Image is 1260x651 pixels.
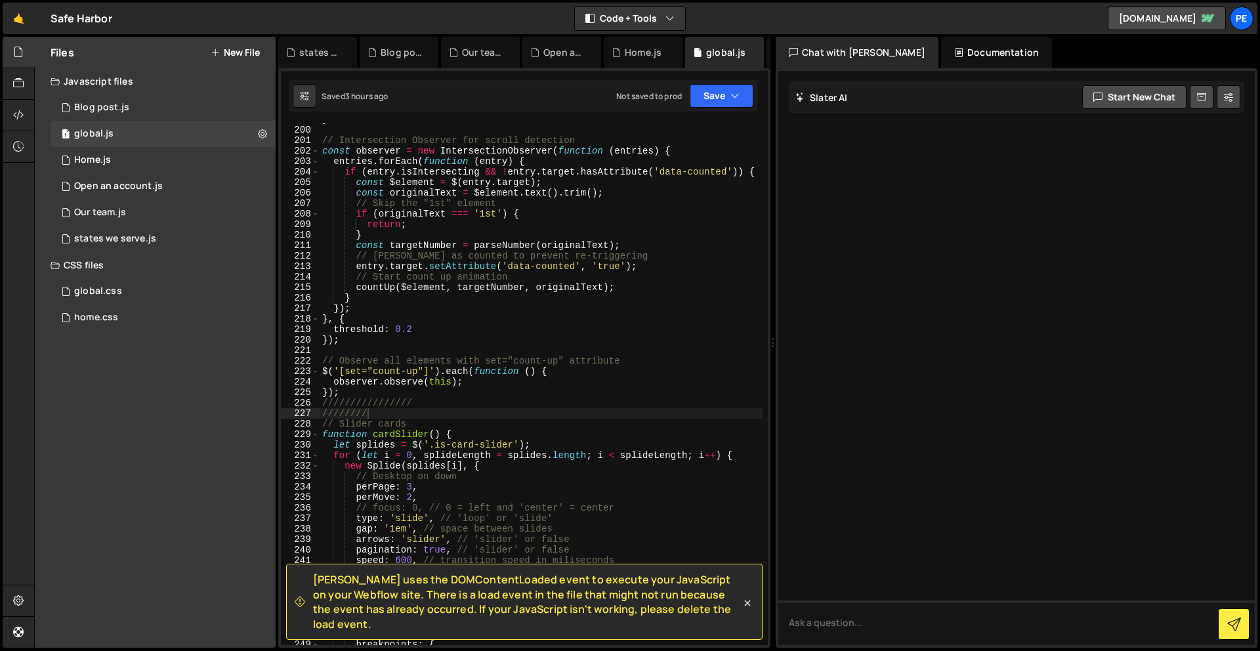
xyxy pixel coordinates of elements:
h2: Files [51,45,74,60]
div: global.js [74,128,114,140]
div: 231 [281,450,320,461]
a: [DOMAIN_NAME] [1108,7,1226,30]
div: 229 [281,429,320,440]
div: 242 [281,566,320,576]
div: 226 [281,398,320,408]
div: Chat with [PERSON_NAME] [776,37,938,68]
div: Blog post.js [74,102,129,114]
div: 203 [281,156,320,167]
div: Documentation [941,37,1052,68]
button: Start new chat [1082,85,1186,109]
div: Our team.js [74,207,126,219]
div: 227 [281,408,320,419]
div: 239 [281,534,320,545]
div: Not saved to prod [616,91,682,102]
div: Saved [322,91,388,102]
div: Home.js [625,46,661,59]
div: 209 [281,219,320,230]
h2: Slater AI [795,91,848,104]
div: global.js [706,46,745,59]
div: 208 [281,209,320,219]
div: states we serve.js [299,46,341,59]
div: Home.js [74,154,111,166]
div: 232 [281,461,320,471]
div: 223 [281,366,320,377]
div: 216 [281,293,320,303]
div: 246 [281,608,320,618]
div: 222 [281,356,320,366]
div: 248 [281,629,320,639]
div: 204 [281,167,320,177]
div: 215 [281,282,320,293]
div: Our team.js [462,46,504,59]
div: 235 [281,492,320,503]
div: global.css [74,285,122,297]
div: 3 hours ago [345,91,388,102]
div: 237 [281,513,320,524]
div: 201 [281,135,320,146]
div: 16385/45136.js [51,173,276,199]
button: Save [690,84,753,108]
button: New File [211,47,260,58]
a: 🤙 [3,3,35,34]
div: 16385/45046.js [51,199,276,226]
div: Javascript files [35,68,276,94]
div: 225 [281,387,320,398]
div: 228 [281,419,320,429]
div: Blog post.js [381,46,423,59]
div: 16385/45865.js [51,94,276,121]
span: 1 [62,130,70,140]
div: 249 [281,639,320,650]
div: 241 [281,555,320,566]
div: 16385/45146.css [51,304,276,331]
div: 207 [281,198,320,209]
div: 206 [281,188,320,198]
div: CSS files [35,252,276,278]
div: Open an account.js [74,180,163,192]
div: 202 [281,146,320,156]
div: 214 [281,272,320,282]
div: 200 [281,125,320,135]
div: 233 [281,471,320,482]
div: 245 [281,597,320,608]
div: 236 [281,503,320,513]
div: 244 [281,587,320,597]
a: Pe [1230,7,1253,30]
div: 212 [281,251,320,261]
div: 210 [281,230,320,240]
div: 234 [281,482,320,492]
div: 16385/44326.js [51,147,276,173]
div: 247 [281,618,320,629]
span: [PERSON_NAME] uses the DOMContentLoaded event to execute your JavaScript on your Webflow site. Th... [313,572,741,631]
div: 230 [281,440,320,450]
button: Code + Tools [575,7,685,30]
div: 16385/45328.css [51,278,276,304]
div: 205 [281,177,320,188]
div: 221 [281,345,320,356]
div: 213 [281,261,320,272]
div: 219 [281,324,320,335]
div: 16385/45478.js [51,121,276,147]
div: Open an account.js [543,46,585,59]
div: 217 [281,303,320,314]
div: 243 [281,576,320,587]
div: 220 [281,335,320,345]
div: 238 [281,524,320,534]
div: 240 [281,545,320,555]
div: states we serve.js [74,233,156,245]
div: home.css [74,312,118,324]
div: 218 [281,314,320,324]
div: 224 [281,377,320,387]
div: Safe Harbor [51,10,112,26]
div: 16385/45995.js [51,226,276,252]
div: 211 [281,240,320,251]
